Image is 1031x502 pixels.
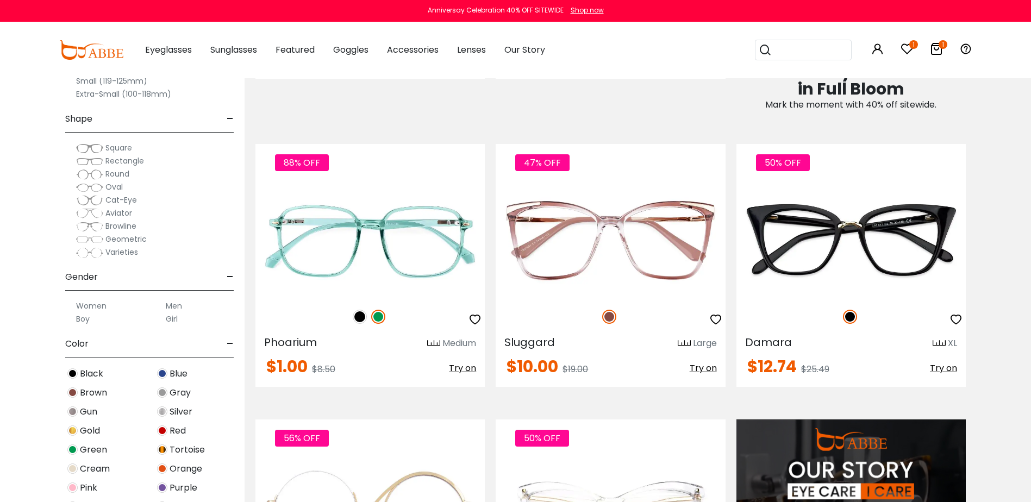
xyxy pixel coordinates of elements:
[504,335,555,350] span: Sluggard
[428,5,564,15] div: Anniversay Celebration 40% OFF SITEWIDE
[930,359,957,378] button: Try on
[275,430,329,447] span: 56% OFF
[65,264,98,290] span: Gender
[67,444,78,455] img: Green
[515,154,570,171] span: 47% OFF
[170,367,188,380] span: Blue
[353,310,367,324] img: Black
[227,331,234,357] span: -
[67,463,78,474] img: Cream
[80,367,103,380] span: Black
[157,425,167,436] img: Red
[76,247,103,259] img: Varieties.png
[939,40,947,49] i: 1
[105,155,144,166] span: Rectangle
[105,142,132,153] span: Square
[80,386,107,399] span: Brown
[76,182,103,193] img: Oval.png
[76,169,103,180] img: Round.png
[571,5,604,15] div: Shop now
[80,462,110,475] span: Cream
[442,337,476,350] div: Medium
[427,340,440,348] img: size ruler
[275,154,329,171] span: 88% OFF
[157,406,167,417] img: Silver
[449,362,476,374] span: Try on
[76,208,103,219] img: Aviator.png
[457,43,486,56] span: Lenses
[333,43,368,56] span: Goggles
[255,183,485,298] img: Green Phoarium - Plastic ,Universal Bridge Fit
[909,40,918,49] i: 1
[747,60,955,101] span: Anniversary Celebration in Full Bloom
[563,363,588,375] span: $19.00
[76,221,103,232] img: Browline.png
[80,424,100,437] span: Gold
[565,5,604,15] a: Shop now
[387,43,439,56] span: Accessories
[76,87,171,101] label: Extra-Small (100-118mm)
[170,481,197,494] span: Purple
[170,386,191,399] span: Gray
[678,340,691,348] img: size ruler
[166,312,178,325] label: Girl
[76,143,103,154] img: Square.png
[933,340,946,348] img: size ruler
[67,482,78,493] img: Pink
[67,387,78,398] img: Brown
[210,43,257,56] span: Sunglasses
[371,310,385,324] img: Green
[948,337,957,350] div: XL
[170,424,186,437] span: Red
[690,362,717,374] span: Try on
[80,481,97,494] span: Pink
[105,194,137,205] span: Cat-Eye
[105,181,123,192] span: Oval
[756,154,810,171] span: 50% OFF
[693,337,717,350] div: Large
[76,234,103,245] img: Geometric.png
[157,463,167,474] img: Orange
[67,425,78,436] img: Gold
[507,355,558,378] span: $10.00
[76,156,103,167] img: Rectangle.png
[157,387,167,398] img: Gray
[276,43,315,56] span: Featured
[930,45,943,57] a: 1
[105,221,136,231] span: Browline
[843,310,857,324] img: Black
[765,98,936,111] span: Mark the moment with 40% off sitewide.
[266,355,308,378] span: $1.00
[76,195,103,206] img: Cat-Eye.png
[602,310,616,324] img: Brown
[747,355,797,378] span: $12.74
[690,359,717,378] button: Try on
[170,443,205,456] span: Tortoise
[105,247,138,258] span: Varieties
[80,443,107,456] span: Green
[312,363,335,375] span: $8.50
[67,368,78,379] img: Black
[80,405,97,418] span: Gun
[504,43,545,56] span: Our Story
[65,331,89,357] span: Color
[496,183,725,298] img: Brown Sluggard - TR ,Universal Bridge Fit
[736,183,966,298] img: Black Damara - Acetate,Metal ,Universal Bridge Fit
[170,462,202,475] span: Orange
[901,45,914,57] a: 1
[59,40,123,60] img: abbeglasses.com
[930,362,957,374] span: Try on
[166,299,182,312] label: Men
[264,335,317,350] span: Phoarium
[157,368,167,379] img: Blue
[105,208,132,218] span: Aviator
[801,363,829,375] span: $25.49
[157,482,167,493] img: Purple
[449,359,476,378] button: Try on
[67,406,78,417] img: Gun
[227,264,234,290] span: -
[515,430,569,447] span: 50% OFF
